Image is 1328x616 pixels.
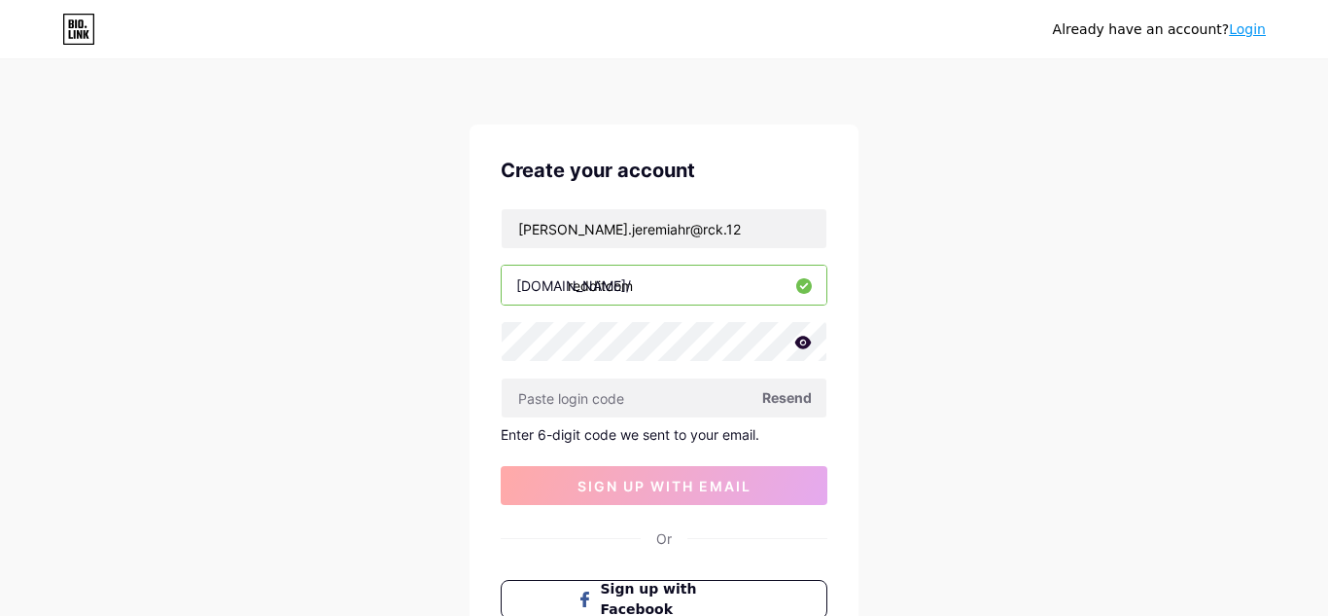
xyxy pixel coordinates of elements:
div: Already have an account? [1053,19,1266,40]
span: sign up with email [577,478,751,494]
input: username [502,266,826,305]
div: [DOMAIN_NAME]/ [516,275,631,296]
input: Paste login code [502,379,826,417]
input: Email [502,209,826,248]
div: Or [656,528,672,549]
button: sign up with email [501,466,827,505]
a: Login [1229,21,1266,37]
span: Resend [762,387,812,408]
div: Enter 6-digit code we sent to your email. [501,426,827,443]
div: Create your account [501,156,827,185]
